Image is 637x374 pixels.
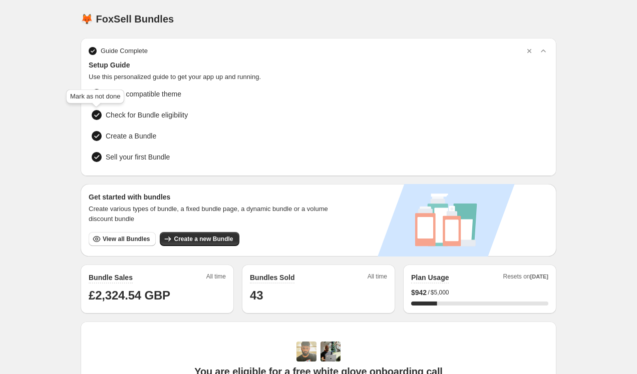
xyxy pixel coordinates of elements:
img: Prakhar [321,341,341,361]
h1: £2,324.54 GBP [89,287,226,303]
span: Check for Bundle eligibility [106,110,188,120]
h2: Plan Usage [411,272,449,282]
span: Use this personalized guide to get your app up and running. [89,72,548,82]
span: All time [206,272,226,283]
span: [DATE] [530,273,548,279]
span: Use a compatible theme [106,89,181,99]
span: View all Bundles [103,235,150,243]
h2: Bundles Sold [250,272,294,282]
span: Create a Bundle [106,131,156,141]
div: / [411,287,548,297]
h2: Bundle Sales [89,272,133,282]
h1: 43 [250,287,387,303]
span: All time [368,272,387,283]
span: Setup Guide [89,60,548,70]
button: Create a new Bundle [160,232,239,246]
span: Resets on [503,272,549,283]
img: Adi [296,341,316,361]
button: View all Bundles [89,232,156,246]
span: Guide Complete [101,46,148,56]
h3: Get started with bundles [89,192,338,202]
span: Create various types of bundle, a fixed bundle page, a dynamic bundle or a volume discount bundle [89,204,338,224]
span: Create a new Bundle [174,235,233,243]
span: $5,000 [431,288,449,296]
span: $ 942 [411,287,427,297]
span: Sell your first Bundle [106,152,170,162]
h1: 🦊 FoxSell Bundles [81,13,174,25]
